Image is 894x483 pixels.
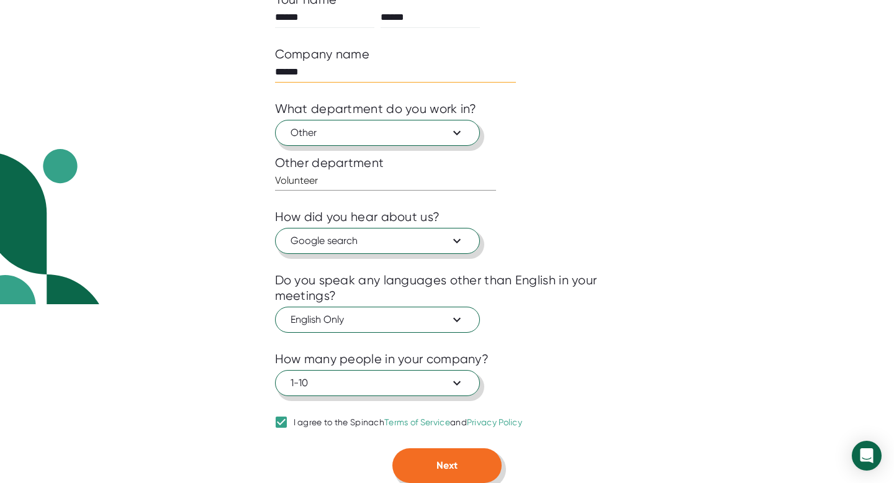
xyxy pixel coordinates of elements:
[436,459,458,471] span: Next
[275,307,480,333] button: English Only
[384,417,450,427] a: Terms of Service
[275,101,477,117] div: What department do you work in?
[467,417,522,427] a: Privacy Policy
[294,417,523,428] div: I agree to the Spinach and
[291,376,464,390] span: 1-10
[275,47,370,62] div: Company name
[275,155,620,171] div: Other department
[852,441,882,471] div: Open Intercom Messenger
[275,351,489,367] div: How many people in your company?
[275,209,440,225] div: How did you hear about us?
[275,273,620,304] div: Do you speak any languages other than English in your meetings?
[291,233,464,248] span: Google search
[291,312,464,327] span: English Only
[275,171,496,191] input: What department?
[275,228,480,254] button: Google search
[392,448,502,483] button: Next
[291,125,464,140] span: Other
[275,370,480,396] button: 1-10
[275,120,480,146] button: Other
